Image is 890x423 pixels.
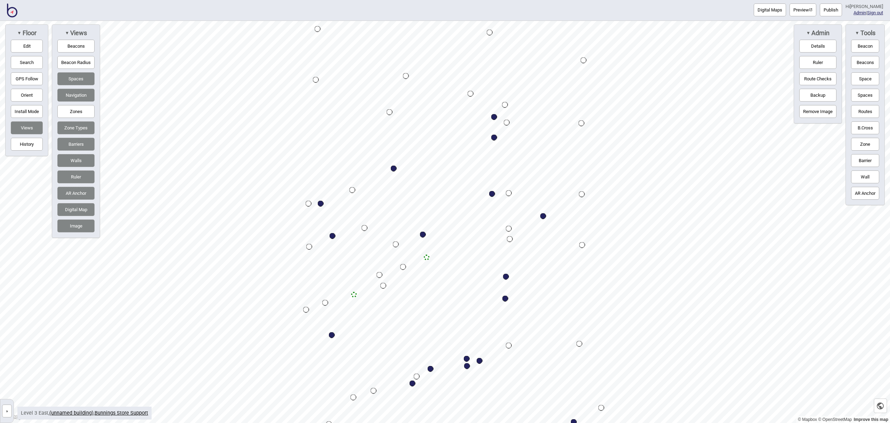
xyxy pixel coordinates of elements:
div: Map marker [424,255,430,261]
span: | [853,10,867,15]
div: Map marker [362,225,367,231]
button: Orient [11,89,43,102]
button: History [11,138,43,151]
button: Beacon Radius [57,56,95,69]
a: Bunnings Store Support [95,410,148,416]
a: Map feedback [854,417,888,422]
button: Backup [799,89,836,102]
button: Zones [57,105,95,118]
div: Map marker [464,363,470,369]
div: Map marker [576,341,582,347]
button: Route Checks [799,72,836,85]
div: Map marker [349,187,355,193]
button: Beacon [851,40,879,53]
span: ▼ [806,30,810,35]
div: Map marker [506,190,512,196]
div: Map marker [420,232,426,238]
button: B.Cross [851,121,879,134]
a: Admin [853,10,866,15]
div: Map marker [468,91,474,97]
button: Edit [11,40,43,53]
div: Map marker [414,374,420,380]
button: Publish [820,3,842,16]
span: ▼ [65,30,69,35]
button: Install Mode [11,105,43,118]
div: Map marker [371,388,377,394]
button: AR Anchor [851,187,879,200]
div: Map marker [464,356,470,362]
div: Map marker [377,272,382,278]
span: Admin [810,29,830,37]
span: Floor [22,29,37,37]
button: Space [851,72,879,85]
a: OpenStreetMap [818,417,852,422]
div: Map marker [507,236,513,242]
div: Map marker [579,191,585,197]
div: Hi [PERSON_NAME] [845,3,883,10]
div: Map marker [491,135,497,141]
a: Mapbox [798,417,817,422]
button: Navigation [57,89,95,102]
div: Map marker [502,102,508,108]
div: Map marker [598,405,604,411]
div: Map marker [502,296,508,302]
div: Map marker [428,366,434,372]
button: Wall [851,170,879,183]
a: Mapbox logo [2,413,33,421]
button: Spaces [57,72,95,85]
div: Map marker [380,283,386,289]
button: Digital Maps [754,3,786,16]
div: Map marker [477,358,483,364]
div: Map marker [506,343,512,349]
div: Map marker [540,213,546,219]
div: Map marker [506,226,512,232]
button: » [2,405,12,417]
button: Preview [790,3,816,16]
button: Routes [851,105,879,118]
div: Map marker [489,191,495,197]
button: Spaces [851,89,879,102]
div: Map marker [391,166,397,171]
button: AR Anchor [57,187,95,200]
span: Views [69,29,87,37]
div: Map marker [393,241,399,247]
div: Map marker [387,109,393,115]
button: Barriers [57,138,95,151]
a: Previewpreview [790,3,816,16]
button: GPS Follow [11,72,43,85]
span: ▼ [17,30,21,35]
div: Map marker [351,292,357,298]
button: Beacons [57,40,95,53]
div: Map marker [504,120,510,126]
a: » [0,407,14,414]
button: Zone Types [57,121,95,134]
button: Sign out [867,10,883,15]
button: Digital Map [57,203,95,216]
div: Map marker [313,77,319,83]
div: Map marker [329,332,335,338]
div: Map marker [400,264,406,270]
div: Map marker [578,120,584,126]
div: Map marker [315,26,321,32]
div: Map marker [491,114,497,120]
div: Map marker [410,381,415,386]
div: Map marker [503,274,509,280]
span: Tools [859,29,875,37]
button: Details [799,40,836,53]
div: Map marker [581,57,586,63]
button: Walls [57,154,95,167]
div: Map marker [330,233,335,239]
div: Map marker [306,244,312,250]
button: Beacons [851,56,879,69]
button: Remove Image [799,105,836,118]
img: BindiMaps CMS [7,3,17,17]
button: Zone [851,138,879,151]
button: Views [11,121,43,134]
button: Image [57,220,95,232]
img: preview [809,8,812,11]
div: Map marker [318,201,324,207]
span: , [49,410,95,416]
button: Search [11,56,43,69]
div: Map marker [306,201,311,207]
